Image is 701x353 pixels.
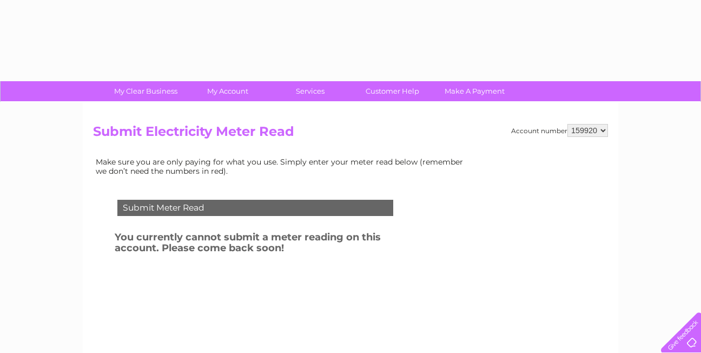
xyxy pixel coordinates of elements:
a: My Clear Business [101,81,190,101]
h2: Submit Electricity Meter Read [93,124,608,145]
a: Customer Help [348,81,437,101]
div: Account number [511,124,608,137]
a: My Account [183,81,273,101]
a: Services [266,81,355,101]
h3: You currently cannot submit a meter reading on this account. Please come back soon! [115,230,422,259]
td: Make sure you are only paying for what you use. Simply enter your meter read below (remember we d... [93,155,472,178]
div: Submit Meter Read [117,200,393,216]
a: Make A Payment [430,81,519,101]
